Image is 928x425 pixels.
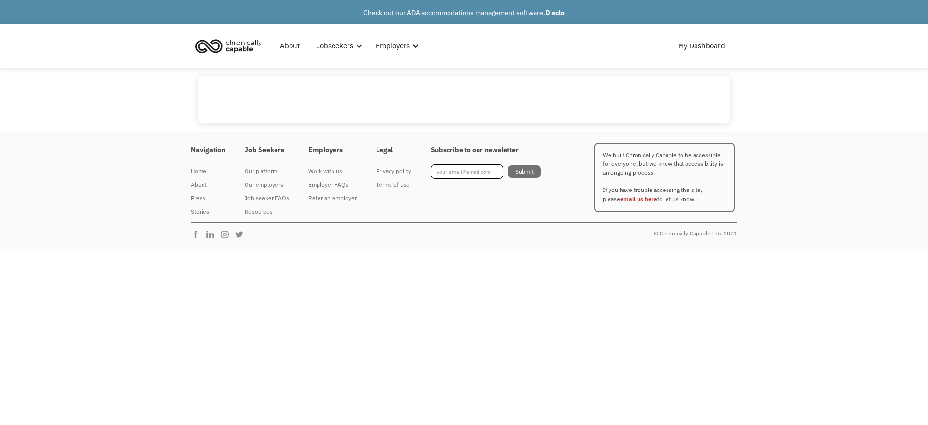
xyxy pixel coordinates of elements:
[308,146,357,155] h4: Employers
[376,164,411,178] a: Privacy policy
[191,230,205,239] img: Chronically Capable Facebook Page
[245,165,289,177] div: Our platform
[620,195,657,203] a: email us here
[308,192,357,204] div: Refer an employer
[376,178,411,191] a: Terms of use
[308,164,357,178] a: Work with us
[363,8,565,17] a: Check out our ADA accommodations management software,Disclo
[191,164,225,178] a: Home
[245,191,289,205] a: Job seeker FAQs
[245,205,289,219] a: Resources
[245,146,289,155] h4: Job Seekers
[308,165,357,177] div: Work with us
[205,230,220,239] img: Chronically Capable Linkedin Page
[308,178,357,191] a: Employer FAQs
[191,178,225,191] a: About
[191,205,225,219] a: Stories
[376,179,411,191] div: Terms of use
[672,30,731,61] a: My Dashboard
[431,164,541,179] form: Footer Newsletter
[245,178,289,191] a: Our employers
[191,146,225,155] h4: Navigation
[376,165,411,177] div: Privacy policy
[192,35,265,57] img: Chronically Capable logo
[594,143,735,212] p: We built Chronically Capable to be accessible for everyone, but we know that accessibility is an ...
[431,164,503,179] input: your-email@email.com
[308,191,357,205] a: Refer an employer
[191,192,225,204] div: Press
[245,192,289,204] div: Job seeker FAQs
[220,230,234,239] img: Chronically Capable Instagram Page
[654,228,737,239] div: © Chronically Capable Inc. 2021
[370,30,421,61] div: Employers
[376,40,410,52] div: Employers
[191,165,225,177] div: Home
[431,146,541,155] h4: Subscribe to our newsletter
[316,40,353,52] div: Jobseekers
[234,230,249,239] img: Chronically Capable Twitter Page
[545,8,565,17] strong: Disclo
[508,165,541,178] input: Submit
[192,35,269,57] a: home
[191,179,225,191] div: About
[191,206,225,218] div: Stories
[376,146,411,155] h4: Legal
[310,30,365,61] div: Jobseekers
[191,191,225,205] a: Press
[245,179,289,191] div: Our employers
[274,30,305,61] a: About
[245,164,289,178] a: Our platform
[245,206,289,218] div: Resources
[308,179,357,191] div: Employer FAQs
